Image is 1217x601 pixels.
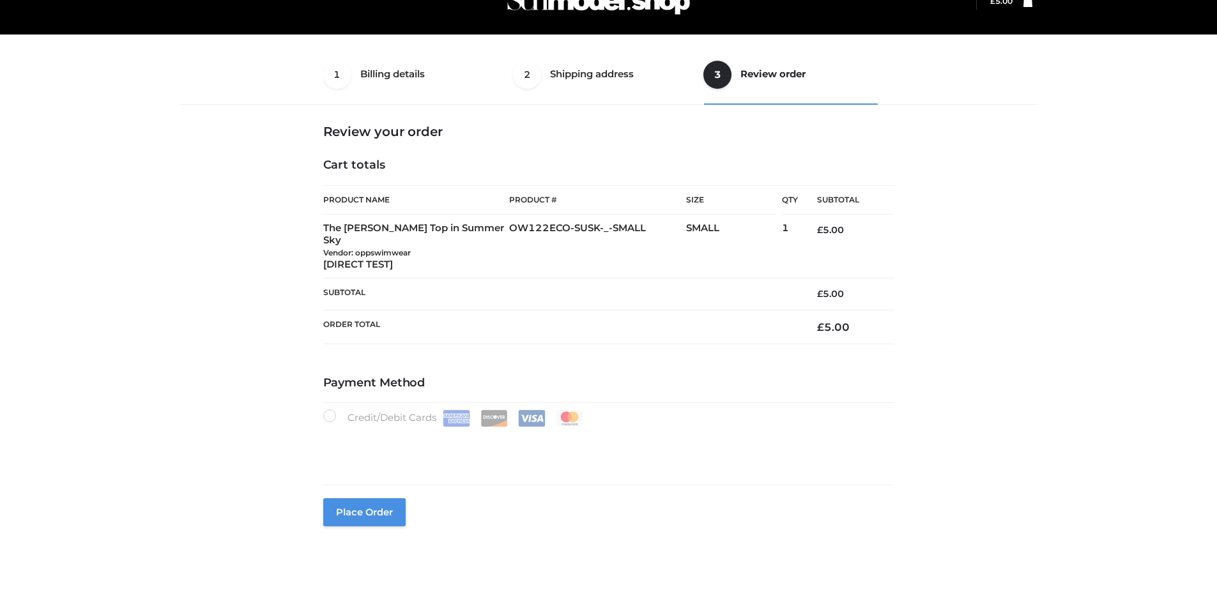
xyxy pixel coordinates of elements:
bdi: 5.00 [817,321,850,333]
th: Product # [509,185,686,215]
th: Subtotal [323,278,799,310]
img: Visa [518,410,546,427]
th: Product Name [323,185,510,215]
th: Order Total [323,310,799,344]
th: Qty [782,185,798,215]
button: Place order [323,498,406,526]
label: Credit/Debit Cards [323,409,585,427]
iframe: Secure payment input frame [321,424,892,471]
td: OW122ECO-SUSK-_-SMALL [509,215,686,278]
small: Vendor: oppswimwear [323,248,411,257]
img: Discover [480,410,508,427]
img: Amex [443,410,470,427]
bdi: 5.00 [817,224,844,236]
th: Subtotal [798,186,894,215]
th: Size [686,186,776,215]
bdi: 5.00 [817,288,844,300]
span: £ [817,224,823,236]
span: £ [817,288,823,300]
h4: Payment Method [323,376,894,390]
td: 1 [782,215,798,278]
h4: Cart totals [323,158,894,172]
td: SMALL [686,215,782,278]
img: Mastercard [556,410,583,427]
h3: Review your order [323,124,894,139]
td: The [PERSON_NAME] Top in Summer Sky [DIRECT TEST] [323,215,510,278]
span: £ [817,321,824,333]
